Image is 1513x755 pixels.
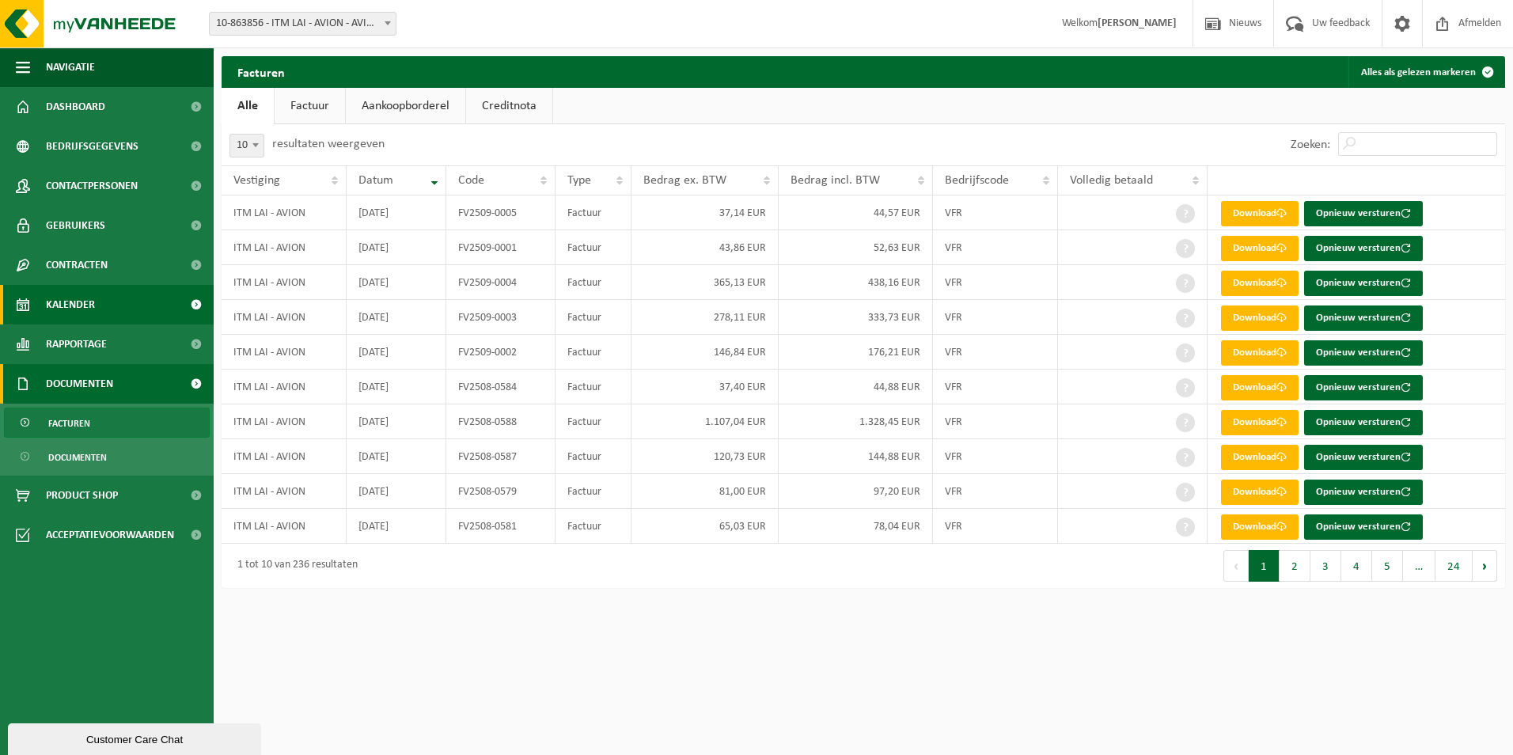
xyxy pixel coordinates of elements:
[779,404,934,439] td: 1.328,45 EUR
[1098,17,1177,29] strong: [PERSON_NAME]
[1221,514,1299,540] a: Download
[48,408,90,438] span: Facturen
[933,370,1058,404] td: VFR
[446,404,556,439] td: FV2508-0588
[229,134,264,157] span: 10
[222,230,347,265] td: ITM LAI - AVION
[631,230,779,265] td: 43,86 EUR
[46,166,138,206] span: Contactpersonen
[556,404,631,439] td: Factuur
[230,135,264,157] span: 10
[446,265,556,300] td: FV2509-0004
[222,404,347,439] td: ITM LAI - AVION
[1348,56,1504,88] button: Alles als gelezen markeren
[556,509,631,544] td: Factuur
[446,230,556,265] td: FV2509-0001
[631,439,779,474] td: 120,73 EUR
[631,370,779,404] td: 37,40 EUR
[631,335,779,370] td: 146,84 EUR
[933,300,1058,335] td: VFR
[1221,480,1299,505] a: Download
[1304,410,1423,435] button: Opnieuw versturen
[209,12,396,36] span: 10-863856 - ITM LAI - AVION - AVION
[1304,514,1423,540] button: Opnieuw versturen
[1304,340,1423,366] button: Opnieuw versturen
[779,335,934,370] td: 176,21 EUR
[46,206,105,245] span: Gebruikers
[347,265,446,300] td: [DATE]
[779,370,934,404] td: 44,88 EUR
[222,370,347,404] td: ITM LAI - AVION
[346,88,465,124] a: Aankoopborderel
[347,509,446,544] td: [DATE]
[631,474,779,509] td: 81,00 EUR
[347,230,446,265] td: [DATE]
[1310,550,1341,582] button: 3
[1304,375,1423,400] button: Opnieuw versturen
[1473,550,1497,582] button: Next
[446,509,556,544] td: FV2508-0581
[1070,174,1153,187] span: Volledig betaald
[933,335,1058,370] td: VFR
[347,195,446,230] td: [DATE]
[631,265,779,300] td: 365,13 EUR
[222,509,347,544] td: ITM LAI - AVION
[945,174,1009,187] span: Bedrijfscode
[272,138,385,150] label: resultaten weergeven
[556,230,631,265] td: Factuur
[556,335,631,370] td: Factuur
[446,300,556,335] td: FV2509-0003
[347,300,446,335] td: [DATE]
[1221,340,1299,366] a: Download
[46,127,138,166] span: Bedrijfsgegevens
[446,335,556,370] td: FV2509-0002
[358,174,393,187] span: Datum
[1304,445,1423,470] button: Opnieuw versturen
[933,439,1058,474] td: VFR
[1249,550,1280,582] button: 1
[1304,271,1423,296] button: Opnieuw versturen
[779,265,934,300] td: 438,16 EUR
[222,300,347,335] td: ITM LAI - AVION
[1223,550,1249,582] button: Previous
[1221,445,1299,470] a: Download
[222,56,301,87] h2: Facturen
[347,404,446,439] td: [DATE]
[933,474,1058,509] td: VFR
[933,230,1058,265] td: VFR
[1221,236,1299,261] a: Download
[446,439,556,474] td: FV2508-0587
[1221,410,1299,435] a: Download
[222,195,347,230] td: ITM LAI - AVION
[1221,201,1299,226] a: Download
[222,88,274,124] a: Alle
[1435,550,1473,582] button: 24
[556,474,631,509] td: Factuur
[1221,375,1299,400] a: Download
[1221,271,1299,296] a: Download
[631,195,779,230] td: 37,14 EUR
[1304,480,1423,505] button: Opnieuw versturen
[556,195,631,230] td: Factuur
[779,230,934,265] td: 52,63 EUR
[779,509,934,544] td: 78,04 EUR
[1403,550,1435,582] span: …
[556,370,631,404] td: Factuur
[222,474,347,509] td: ITM LAI - AVION
[933,509,1058,544] td: VFR
[229,552,358,580] div: 1 tot 10 van 236 resultaten
[48,442,107,472] span: Documenten
[222,439,347,474] td: ITM LAI - AVION
[4,408,210,438] a: Facturen
[631,509,779,544] td: 65,03 EUR
[1304,201,1423,226] button: Opnieuw versturen
[446,370,556,404] td: FV2508-0584
[631,300,779,335] td: 278,11 EUR
[222,265,347,300] td: ITM LAI - AVION
[46,364,113,404] span: Documenten
[567,174,591,187] span: Type
[347,439,446,474] td: [DATE]
[347,474,446,509] td: [DATE]
[779,195,934,230] td: 44,57 EUR
[46,87,105,127] span: Dashboard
